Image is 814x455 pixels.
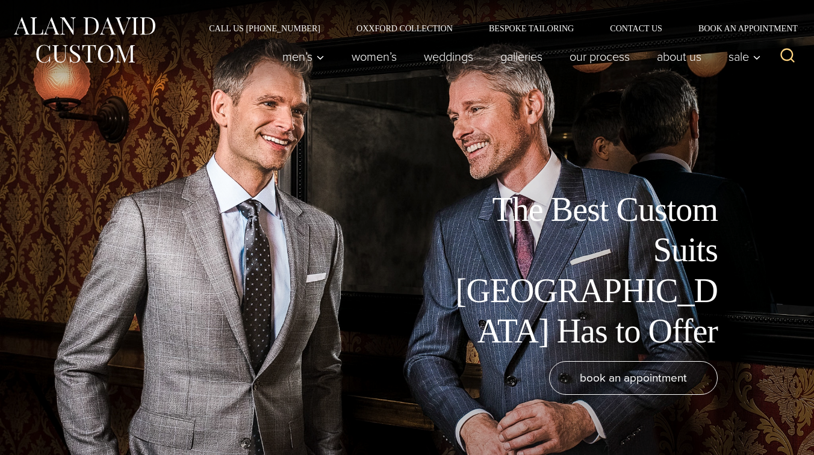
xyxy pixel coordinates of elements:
a: weddings [411,45,487,69]
a: Women’s [338,45,411,69]
a: Galleries [487,45,556,69]
h1: The Best Custom Suits [GEOGRAPHIC_DATA] Has to Offer [447,190,718,351]
a: Oxxford Collection [338,24,471,32]
a: About Us [644,45,715,69]
a: Call Us [PHONE_NUMBER] [191,24,338,32]
a: Contact Us [592,24,680,32]
img: Alan David Custom [12,13,157,67]
a: book an appointment [549,361,718,395]
nav: Secondary Navigation [191,24,802,32]
span: Men’s [282,51,325,63]
a: Book an Appointment [680,24,802,32]
span: Sale [729,51,761,63]
nav: Primary Navigation [269,45,768,69]
span: book an appointment [580,369,687,386]
button: View Search Form [773,42,802,71]
a: Our Process [556,45,644,69]
a: Bespoke Tailoring [471,24,592,32]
